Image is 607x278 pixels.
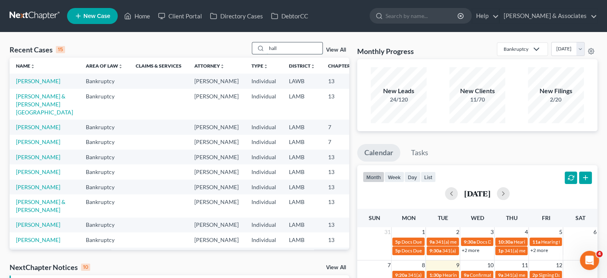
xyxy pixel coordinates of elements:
span: Sat [575,214,585,221]
span: New Case [83,13,110,19]
td: Individual [245,120,283,134]
td: 7 [322,248,362,262]
button: day [404,172,421,182]
a: Home [120,9,154,23]
span: 1:30p [429,272,441,278]
a: [PERSON_NAME] [16,124,60,130]
div: NextChapter Notices [10,262,90,272]
td: 13 [322,164,362,179]
td: 7 [322,135,362,150]
a: View All [326,265,346,270]
span: Docs Due for [US_STATE][PERSON_NAME] [476,239,566,245]
td: Bankruptcy [79,74,129,88]
a: [PERSON_NAME] [16,236,60,243]
input: Search by name... [386,8,459,23]
a: +2 more [461,247,479,253]
td: Bankruptcy [79,164,129,179]
td: Bankruptcy [79,194,129,217]
td: LAWB [283,74,322,88]
a: [PERSON_NAME] [16,138,60,145]
div: Recent Cases [10,45,65,54]
a: Directory Cases [206,9,267,23]
td: [PERSON_NAME] [188,120,245,134]
span: 5p [395,239,400,245]
div: New Filings [528,86,584,96]
td: Individual [245,74,283,88]
a: [PERSON_NAME] & Associates [500,9,597,23]
a: View All [326,47,346,53]
a: Tasks [404,144,435,162]
span: 4 [524,227,528,237]
a: Client Portal [154,9,206,23]
span: 11 [520,260,528,270]
span: Hearing for [PERSON_NAME] [541,239,603,245]
td: 13 [322,194,362,217]
td: 13 [322,180,362,194]
span: Thu [506,214,517,221]
a: Districtunfold_more [289,63,315,69]
td: [PERSON_NAME] [188,89,245,120]
a: [PERSON_NAME] [16,168,60,175]
span: Tue [438,214,448,221]
td: Individual [245,248,283,262]
td: [PERSON_NAME] [188,164,245,179]
h3: Monthly Progress [357,46,414,56]
span: 9a [498,272,503,278]
td: Individual [245,164,283,179]
td: LAMB [283,218,322,232]
a: Help [472,9,499,23]
td: Bankruptcy [79,135,129,150]
td: 13 [322,150,362,164]
span: 2p [532,272,538,278]
td: [PERSON_NAME] [188,194,245,217]
span: 4 [596,251,603,257]
span: Hearing for [PERSON_NAME] [442,272,504,278]
a: Chapterunfold_more [328,63,355,69]
td: Bankruptcy [79,180,129,194]
span: Wed [471,214,484,221]
span: Fri [542,214,550,221]
span: 8 [421,260,425,270]
span: Sun [368,214,380,221]
a: [PERSON_NAME] [16,184,60,190]
i: unfold_more [310,64,315,69]
span: 9 [455,260,460,270]
td: Bankruptcy [79,248,129,262]
td: [PERSON_NAME] [188,180,245,194]
td: [PERSON_NAME] [188,135,245,150]
a: Attorneyunfold_more [194,63,225,69]
iframe: Intercom live chat [580,251,599,270]
th: Claims & Services [129,58,188,74]
td: LAWB [283,248,322,262]
td: Bankruptcy [79,232,129,247]
a: [PERSON_NAME] [16,221,60,228]
td: [PERSON_NAME] [188,150,245,164]
span: 12 [555,260,563,270]
td: LAMB [283,164,322,179]
span: 9a [463,272,469,278]
span: 11a [532,239,540,245]
a: Calendar [357,144,400,162]
td: Individual [245,218,283,232]
div: Bankruptcy [504,46,528,52]
span: Mon [401,214,415,221]
td: LAMB [283,89,322,120]
span: 5p [395,248,400,254]
td: LAMB [283,135,322,150]
div: 15 [56,46,65,53]
span: 31 [383,227,391,237]
i: unfold_more [220,64,225,69]
span: 1 [421,227,425,237]
span: 7 [386,260,391,270]
td: [PERSON_NAME] [188,218,245,232]
span: 341(a) meeting for [PERSON_NAME] [504,272,581,278]
td: Individual [245,150,283,164]
span: Confirmation hearing for [PERSON_NAME] [469,272,560,278]
td: LAMB [283,150,322,164]
span: Hearing for [PERSON_NAME] [513,239,575,245]
a: [PERSON_NAME] [16,154,60,160]
span: Docs Due for [PERSON_NAME] [401,248,467,254]
input: Search by name... [267,42,322,54]
span: 341(a) meeting for [PERSON_NAME] [407,272,484,278]
button: list [421,172,436,182]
